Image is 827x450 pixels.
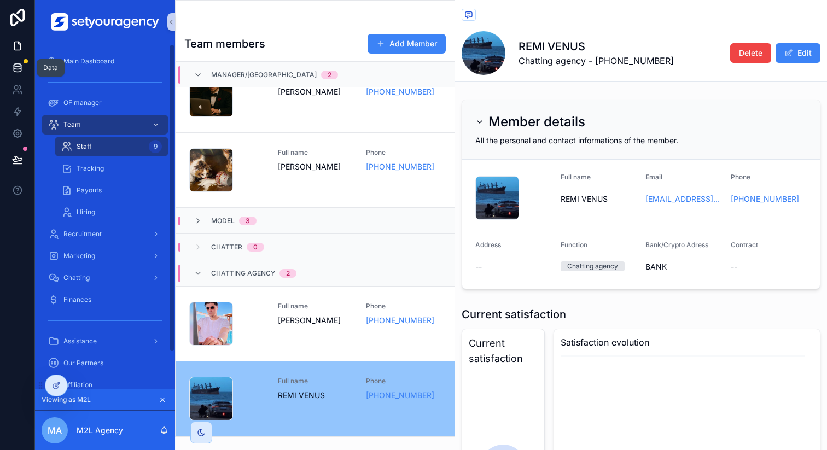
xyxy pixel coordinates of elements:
[77,164,104,173] span: Tracking
[55,202,168,222] a: Hiring
[731,241,758,249] span: Contract
[366,161,434,172] a: [PHONE_NUMBER]
[43,63,58,72] div: Data
[42,51,168,71] a: Main Dashboard
[366,86,434,97] a: [PHONE_NUMBER]
[366,315,434,326] a: [PHONE_NUMBER]
[731,261,737,272] span: --
[55,159,168,178] a: Tracking
[176,57,455,132] a: Full name[PERSON_NAME]Phone[PHONE_NUMBER]
[77,142,91,151] span: Staff
[42,246,168,266] a: Marketing
[645,261,722,272] span: BANK
[278,161,353,172] span: [PERSON_NAME]
[63,381,92,389] span: Affiliation
[63,273,90,282] span: Chatting
[739,48,762,59] span: Delete
[55,180,168,200] a: Payouts
[42,268,168,288] a: Chatting
[63,252,95,260] span: Marketing
[645,194,722,204] a: [EMAIL_ADDRESS][DOMAIN_NAME]
[278,302,353,311] span: Full name
[278,377,353,385] span: Full name
[475,241,501,249] span: Address
[561,194,637,204] span: REMI VENUS
[77,425,123,436] p: M2L Agency
[731,173,750,181] span: Phone
[42,290,168,309] a: Finances
[645,241,708,249] span: Bank/Crypto Adress
[488,113,585,131] h2: Member details
[278,148,353,157] span: Full name
[730,43,771,63] button: Delete
[51,13,159,31] img: App logo
[77,208,95,217] span: Hiring
[475,136,678,145] span: All the personal and contact informations of the member.
[63,120,81,129] span: Team
[63,359,103,367] span: Our Partners
[286,269,290,278] div: 2
[776,43,820,63] button: Edit
[519,39,674,54] h1: REMI VENUS
[366,377,441,385] span: Phone
[48,424,62,437] span: MA
[176,286,455,361] a: Full name[PERSON_NAME]Phone[PHONE_NUMBER]
[328,71,331,79] div: 2
[731,194,799,204] a: [PHONE_NUMBER]
[561,173,591,181] span: Full name
[63,98,102,107] span: OF manager
[211,243,242,252] span: Chatter
[368,34,446,54] button: Add Member
[35,44,175,389] div: scrollable content
[567,261,618,271] div: Chatting agency
[211,269,275,278] span: Chatting agency
[42,93,168,113] a: OF manager
[42,115,168,135] a: Team
[561,336,813,349] span: Satisfaction evolution
[366,390,434,401] a: [PHONE_NUMBER]
[469,336,538,366] h3: Current satisfaction
[645,173,662,181] span: Email
[42,375,168,395] a: Affiliation
[211,71,317,79] span: Manager/[GEOGRAPHIC_DATA]
[366,302,441,311] span: Phone
[42,224,168,244] a: Recruitment
[77,186,102,195] span: Payouts
[149,140,162,153] div: 9
[63,230,102,238] span: Recruitment
[63,295,91,304] span: Finances
[462,307,566,322] h1: Current satisfaction
[184,36,265,51] h1: Team members
[176,132,455,207] a: Full name[PERSON_NAME]Phone[PHONE_NUMBER]
[63,337,97,346] span: Assistance
[42,353,168,373] a: Our Partners
[278,315,353,326] span: [PERSON_NAME]
[366,148,441,157] span: Phone
[176,361,455,436] a: Full nameREMI VENUSPhone[PHONE_NUMBER]
[42,331,168,351] a: Assistance
[519,54,674,67] span: Chatting agency - [PHONE_NUMBER]
[475,261,482,272] span: --
[278,86,353,97] span: [PERSON_NAME]
[278,390,353,401] span: REMI VENUS
[253,243,258,252] div: 0
[246,217,250,225] div: 3
[42,395,91,404] span: Viewing as M2L
[211,217,235,225] span: Model
[561,241,587,249] span: Function
[55,137,168,156] a: Staff9
[63,57,114,66] span: Main Dashboard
